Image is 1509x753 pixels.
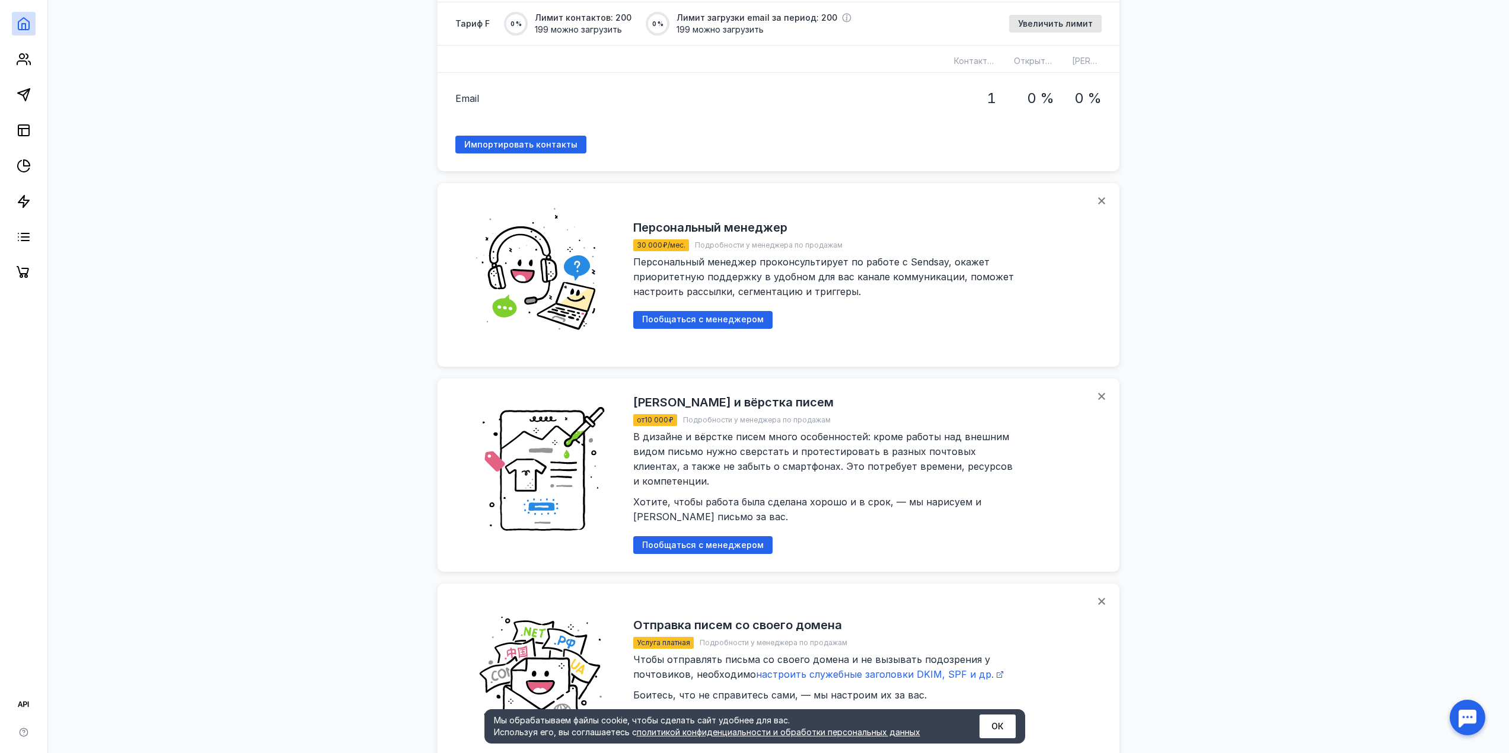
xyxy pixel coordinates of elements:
span: настроить служебные заголовки DKIM, SPF и др. [756,668,994,680]
h1: 0 % [1027,91,1054,106]
span: [PERSON_NAME] [1072,56,1139,66]
span: 199 можно загрузить [535,24,631,36]
span: Импортировать контакты [464,140,578,150]
a: Импортировать контакты [455,136,586,153]
h1: 0 % [1074,91,1102,106]
a: политикой конфиденциальности и обработки персональных данных [637,727,920,737]
img: 2bafc98e3950c34a22cbbb97456e6291.png [467,396,615,544]
span: Услуга платная [637,638,690,647]
span: Персональный менеджер проконсультирует по работе c Sendsay, окажет приоритетную поддержку в удобн... [633,256,1017,297]
span: Пообщаться с менеджером [642,540,764,550]
h2: Персональный менеджер [633,220,787,235]
button: Увеличить лимит [1009,15,1102,33]
img: ab5e35b0dfeb9adb93b00a895b99bff1.png [467,201,615,349]
h2: Отправка писем со своего домена [633,618,842,632]
span: Чтобы отправлять письма со своего домена и не вызывать подозрения у почтовиков, необходимо Боитес... [633,653,1019,701]
h2: [PERSON_NAME] и вёрстка писем [633,395,834,409]
span: 199 можно загрузить [677,24,851,36]
span: Контактов [954,56,997,66]
img: c43da9b10c63aa6c177ff94b73c8c426.png [467,601,615,749]
button: Пообщаться с менеджером [633,311,773,329]
span: 30 000 ₽/мес. [637,241,685,249]
a: настроить служебные заголовки DKIM, SPF и др. [756,668,1003,680]
button: Пообщаться с менеджером [633,536,773,554]
span: Тариф F [455,18,490,30]
h1: 1 [987,91,996,106]
span: Email [455,91,479,105]
div: Мы обрабатываем файлы cookie, чтобы сделать сайт удобнее для вас. Используя его, вы соглашаетесь c [494,714,950,738]
span: Лимит загрузки email за период: 200 [677,12,837,24]
span: Подробности у менеджера по продажам [700,638,847,647]
span: Подробности у менеджера по продажам [683,415,831,424]
span: Пообщаться с менеджером [642,315,764,325]
span: Лимит контактов: 200 [535,12,631,24]
span: Подробности у менеджера по продажам [695,241,843,249]
button: ОК [980,714,1016,738]
span: Увеличить лимит [1018,19,1093,29]
span: В дизайне и вёрстке писем много особенностей: кроме работы над внешним видом письмо нужно сверста... [633,431,1019,523]
span: Открытий [1014,56,1055,66]
span: от 10 000 ₽ [637,415,674,424]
